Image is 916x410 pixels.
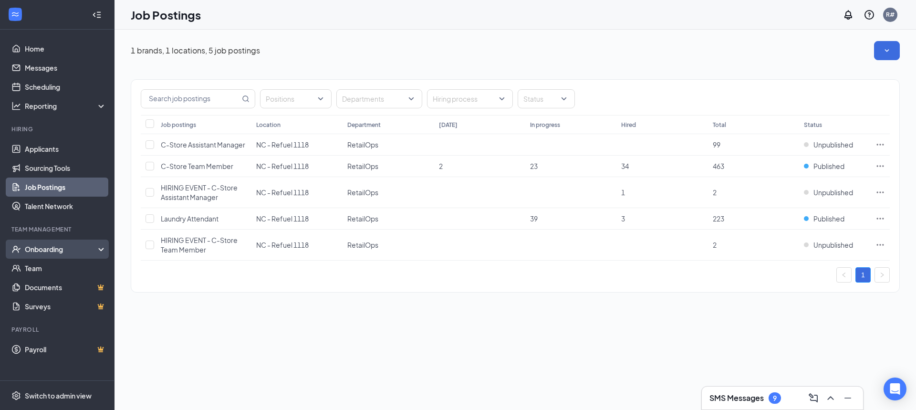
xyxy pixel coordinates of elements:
svg: Analysis [11,101,21,111]
li: Next Page [874,267,890,283]
span: 463 [713,162,724,170]
span: RetailOps [347,214,378,223]
span: 23 [530,162,538,170]
button: ChevronUp [823,390,838,406]
div: Department [347,121,381,129]
td: NC - Refuel 1118 [251,177,343,208]
td: NC - Refuel 1118 [251,134,343,156]
a: 1 [856,268,870,282]
span: 34 [621,162,629,170]
svg: Ellipses [875,240,885,250]
span: C-Store Assistant Manager [161,140,245,149]
span: RetailOps [347,188,378,197]
svg: Ellipses [875,188,885,197]
span: C-Store Team Member [161,162,233,170]
span: NC - Refuel 1118 [256,188,309,197]
a: DocumentsCrown [25,278,106,297]
a: Talent Network [25,197,106,216]
svg: Collapse [92,10,102,20]
span: Unpublished [813,188,853,197]
svg: Ellipses [875,161,885,171]
td: NC - Refuel 1118 [251,156,343,177]
span: NC - Refuel 1118 [256,162,309,170]
th: Status [799,115,871,134]
div: Reporting [25,101,107,111]
a: Home [25,39,106,58]
span: Unpublished [813,140,853,149]
div: 9 [773,394,777,402]
div: Job postings [161,121,196,129]
div: Onboarding [25,244,98,254]
div: R# [886,11,895,19]
a: Job Postings [25,178,106,197]
th: Total [708,115,799,134]
td: RetailOps [343,177,434,208]
div: Location [256,121,281,129]
p: 1 brands, 1 locations, 5 job postings [131,45,260,56]
span: 223 [713,214,724,223]
span: 2 [713,188,717,197]
span: RetailOps [347,162,378,170]
a: Team [25,259,106,278]
button: ComposeMessage [806,390,821,406]
td: RetailOps [343,134,434,156]
span: HIRING EVENT - C-Store Assistant Manager [161,183,238,201]
button: left [836,267,852,283]
td: NC - Refuel 1118 [251,208,343,230]
span: Published [813,214,844,223]
svg: WorkstreamLogo [10,10,20,19]
span: Published [813,161,844,171]
button: SmallChevronDown [874,41,900,60]
th: Hired [616,115,708,134]
svg: Minimize [842,392,854,404]
a: Sourcing Tools [25,158,106,178]
svg: MagnifyingGlass [242,95,250,103]
span: 3 [621,214,625,223]
a: PayrollCrown [25,340,106,359]
h3: SMS Messages [709,393,764,403]
svg: QuestionInfo [864,9,875,21]
li: 1 [855,267,871,283]
svg: Settings [11,391,21,400]
span: RetailOps [347,140,378,149]
td: RetailOps [343,208,434,230]
span: right [879,272,885,278]
td: RetailOps [343,230,434,261]
span: left [841,272,847,278]
div: Team Management [11,225,104,233]
span: NC - Refuel 1118 [256,140,309,149]
h1: Job Postings [131,7,201,23]
span: 2 [713,241,717,249]
td: NC - Refuel 1118 [251,230,343,261]
th: In progress [525,115,616,134]
span: HIRING EVENT - C-Store Team Member [161,236,238,254]
svg: Ellipses [875,140,885,149]
svg: ComposeMessage [808,392,819,404]
a: Scheduling [25,77,106,96]
div: Switch to admin view [25,391,92,400]
svg: ChevronUp [825,392,836,404]
div: Open Intercom Messenger [884,378,906,400]
button: Minimize [840,390,855,406]
button: right [874,267,890,283]
span: 2 [439,162,443,170]
span: NC - Refuel 1118 [256,241,309,249]
td: RetailOps [343,156,434,177]
div: Payroll [11,326,104,334]
input: Search job postings [141,90,240,108]
svg: SmallChevronDown [882,46,892,55]
span: 1 [621,188,625,197]
svg: Ellipses [875,214,885,223]
span: Laundry Attendant [161,214,219,223]
div: Hiring [11,125,104,133]
a: Messages [25,58,106,77]
a: Applicants [25,139,106,158]
li: Previous Page [836,267,852,283]
svg: Notifications [843,9,854,21]
a: SurveysCrown [25,297,106,316]
th: [DATE] [434,115,525,134]
span: NC - Refuel 1118 [256,214,309,223]
span: RetailOps [347,241,378,249]
span: 39 [530,214,538,223]
svg: UserCheck [11,244,21,254]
